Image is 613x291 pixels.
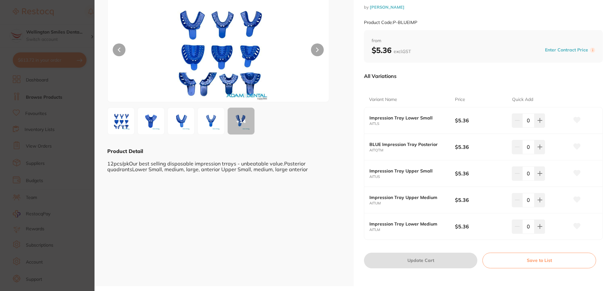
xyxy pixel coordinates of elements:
[369,221,446,226] b: Impression Tray Lower Medium
[152,1,285,102] img: RUlNUC5qcGc
[228,108,254,134] div: + 14
[364,20,417,25] small: Product Code: P-BLUEIMP
[227,107,255,135] button: +14
[107,148,143,154] b: Product Detail
[370,4,405,10] a: [PERSON_NAME]
[369,148,455,152] small: AITQTM
[372,38,595,44] span: from
[372,45,411,55] b: $5.36
[482,253,596,268] button: Save to List
[140,110,163,133] img: LmpwZw
[369,168,446,173] b: Impression Tray Upper Small
[455,117,506,124] b: $5.36
[364,73,397,79] p: All Variations
[107,155,341,172] div: 12pcs/pkOur best selling disposable impression trrays - unbeatable value.Posterior quadrantsLower...
[364,253,477,268] button: Update Cart
[543,47,590,53] button: Enter Contract Price
[590,48,595,53] label: i
[110,110,132,133] img: RUlNUC5qcGc
[369,122,455,126] small: AITLS
[369,96,397,103] p: Variant Name
[455,143,506,150] b: $5.36
[455,223,506,230] b: $5.36
[512,96,533,103] p: Quick Add
[364,5,603,10] small: by
[369,115,446,120] b: Impression Tray Lower Small
[369,142,446,147] b: BLUE Impression Tray Posterior
[369,201,455,205] small: AITUM
[170,110,193,133] img: LmpwZw
[455,96,465,103] p: Price
[455,196,506,203] b: $5.36
[394,49,411,54] span: excl. GST
[369,175,455,179] small: AITUS
[369,195,446,200] b: Impression Tray Upper Medium
[369,228,455,232] small: AITLM
[455,170,506,177] b: $5.36
[200,110,223,133] img: LmpwZw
